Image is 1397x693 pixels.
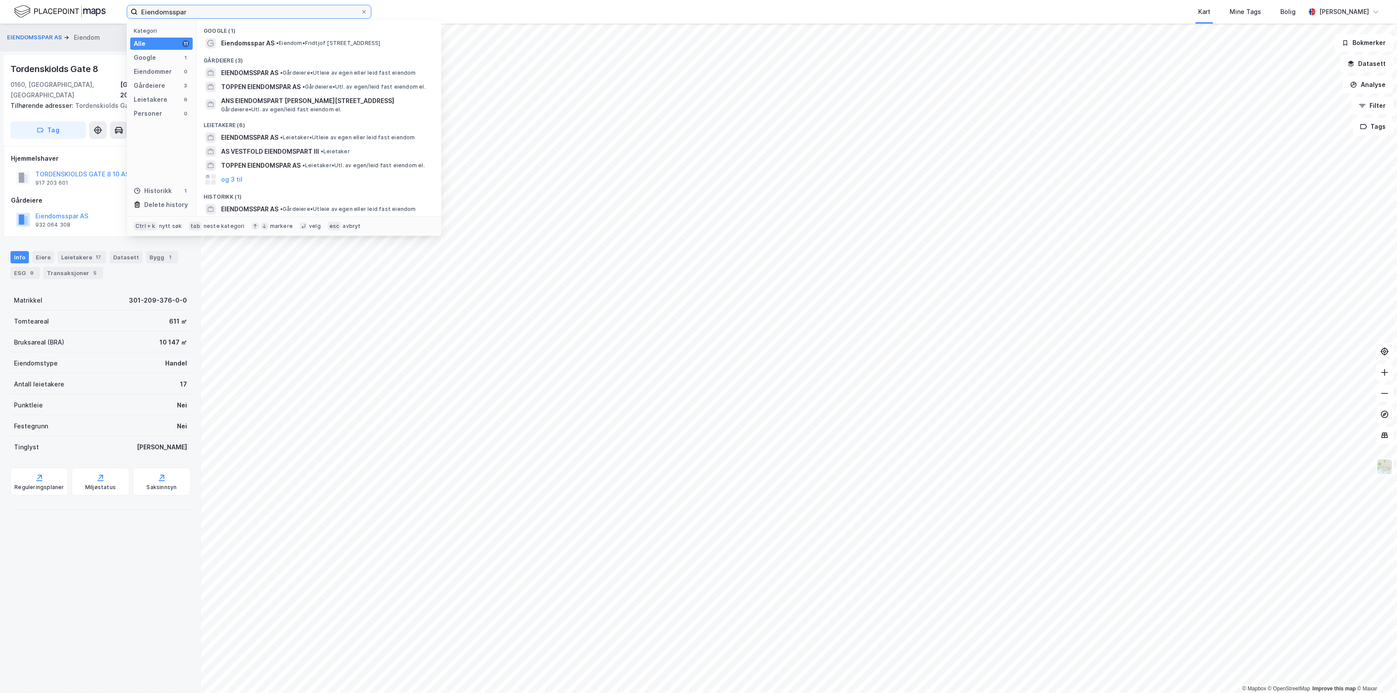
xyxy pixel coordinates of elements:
[280,69,283,76] span: •
[14,337,64,348] div: Bruksareal (BRA)
[1313,686,1356,692] a: Improve this map
[14,379,64,390] div: Antall leietakere
[10,121,86,139] button: Tag
[280,206,283,212] span: •
[1352,97,1394,114] button: Filter
[197,50,441,66] div: Gårdeiere (3)
[1242,686,1266,692] a: Mapbox
[14,295,42,306] div: Matrikkel
[35,179,68,186] div: 917 203 601
[14,442,39,452] div: Tinglyst
[134,186,172,196] div: Historikk
[276,40,279,46] span: •
[120,79,191,100] div: [GEOGRAPHIC_DATA], 209/376
[302,83,426,90] span: Gårdeiere • Utl. av egen/leid fast eiendom el.
[343,223,361,230] div: avbryt
[280,134,283,141] span: •
[134,28,193,34] div: Kategori
[189,222,202,231] div: tab
[182,110,189,117] div: 0
[177,421,187,431] div: Nei
[14,421,48,431] div: Festegrunn
[221,146,319,157] span: AS VESTFOLD EIENDOMSPART III
[165,358,187,369] div: Handel
[134,38,146,49] div: Alle
[1376,459,1393,475] img: Z
[1230,7,1261,17] div: Mine Tags
[182,187,189,194] div: 1
[197,21,441,36] div: Google (1)
[1353,651,1397,693] iframe: Chat Widget
[221,82,301,92] span: TOPPEN EIENDOMSPAR AS
[28,269,36,277] div: 9
[134,108,162,119] div: Personer
[177,400,187,410] div: Nei
[221,96,431,106] span: ANS EIENDOMSPART [PERSON_NAME][STREET_ADDRESS]
[138,5,361,18] input: Søk på adresse, matrikkel, gårdeiere, leietakere eller personer
[43,267,103,279] div: Transaksjoner
[144,200,188,210] div: Delete history
[204,223,245,230] div: neste kategori
[276,40,381,47] span: Eiendom • Fridtjof [STREET_ADDRESS]
[182,40,189,47] div: 11
[280,69,416,76] span: Gårdeiere • Utleie av egen eller leid fast eiendom
[10,267,40,279] div: ESG
[159,337,187,348] div: 10 147 ㎡
[35,221,70,228] div: 932 064 308
[10,62,100,76] div: Tordenskiolds Gate 8
[10,79,120,100] div: 0160, [GEOGRAPHIC_DATA], [GEOGRAPHIC_DATA]
[146,251,178,263] div: Bygg
[221,68,278,78] span: EIENDOMSSPAR AS
[169,316,187,327] div: 611 ㎡
[321,148,350,155] span: Leietaker
[10,102,75,109] span: Tilhørende adresser:
[134,222,157,231] div: Ctrl + k
[159,223,182,230] div: nytt søk
[134,80,165,91] div: Gårdeiere
[14,316,49,327] div: Tomteareal
[221,204,278,214] span: EIENDOMSSPAR AS
[1353,118,1394,135] button: Tags
[197,115,441,131] div: Leietakere (6)
[302,162,425,169] span: Leietaker • Utl. av egen/leid fast eiendom el.
[134,52,156,63] div: Google
[221,38,274,48] span: Eiendomsspar AS
[14,4,106,19] img: logo.f888ab2527a4732fd821a326f86c7f29.svg
[270,223,293,230] div: markere
[1280,7,1296,17] div: Bolig
[14,484,64,491] div: Reguleringsplaner
[7,33,64,42] button: EIENDOMSSPAR AS
[134,66,172,77] div: Eiendommer
[182,82,189,89] div: 3
[328,222,341,231] div: esc
[10,100,184,111] div: Tordenskiolds Gate 10
[1343,76,1394,93] button: Analyse
[134,94,167,105] div: Leietakere
[221,174,243,185] button: og 3 til
[166,253,175,262] div: 1
[1268,686,1310,692] a: OpenStreetMap
[32,251,54,263] div: Eiere
[197,186,441,202] div: Historikk (1)
[14,358,58,369] div: Eiendomstype
[182,68,189,75] div: 0
[137,442,187,452] div: [PERSON_NAME]
[302,162,305,169] span: •
[11,195,190,206] div: Gårdeiere
[302,83,305,90] span: •
[14,400,43,410] div: Punktleie
[321,148,323,155] span: •
[91,269,100,277] div: 5
[1340,55,1394,72] button: Datasett
[182,96,189,103] div: 6
[58,251,106,263] div: Leietakere
[221,106,342,113] span: Gårdeiere • Utl. av egen/leid fast eiendom el.
[11,153,190,164] div: Hjemmelshaver
[1335,34,1394,52] button: Bokmerker
[182,54,189,61] div: 1
[1198,7,1210,17] div: Kart
[10,251,29,263] div: Info
[94,253,103,262] div: 17
[129,295,187,306] div: 301-209-376-0-0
